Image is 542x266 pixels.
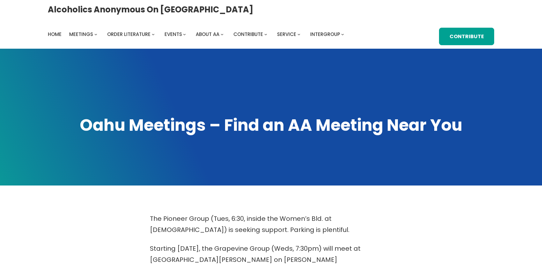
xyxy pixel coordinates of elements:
a: Meetings [69,30,93,39]
a: Alcoholics Anonymous on [GEOGRAPHIC_DATA] [48,2,253,17]
span: Events [165,31,182,38]
p: The Pioneer Group (Tues, 6:30, inside the Women’s Bld. at [DEMOGRAPHIC_DATA]) is seeking support.... [150,213,392,235]
nav: Intergroup [48,30,346,39]
button: About AA submenu [221,33,223,36]
span: Intergroup [310,31,340,38]
a: Service [277,30,296,39]
span: Home [48,31,62,38]
span: About AA [196,31,219,38]
a: Contribute [439,28,494,45]
a: Home [48,30,62,39]
a: About AA [196,30,219,39]
h1: Oahu Meetings – Find an AA Meeting Near You [48,114,494,136]
span: Order Literature [107,31,150,38]
button: Order Literature submenu [152,33,155,36]
button: Contribute submenu [264,33,267,36]
button: Meetings submenu [94,33,97,36]
button: Events submenu [183,33,186,36]
a: Intergroup [310,30,340,39]
span: Service [277,31,296,38]
button: Intergroup submenu [341,33,344,36]
button: Service submenu [297,33,300,36]
a: Events [165,30,182,39]
span: Contribute [233,31,263,38]
span: Meetings [69,31,93,38]
a: Contribute [233,30,263,39]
